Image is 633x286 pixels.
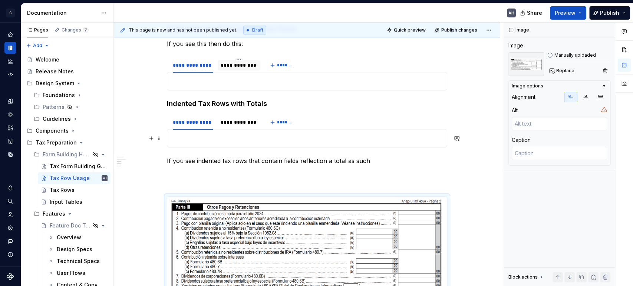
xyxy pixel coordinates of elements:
[50,174,90,182] div: Tax Row Usage
[43,103,65,111] div: Patterns
[4,182,16,194] button: Notifications
[6,9,15,17] div: C
[512,136,531,144] div: Caption
[31,149,111,160] div: Form Building Handbook
[508,42,523,49] div: Image
[512,83,543,89] div: Image options
[167,99,447,108] h4: Indented Tax Rows with Totals
[45,243,111,255] a: Design Specs
[43,115,71,123] div: Guidelines
[24,66,111,77] a: Release Notes
[508,272,544,282] div: Block actions
[36,68,74,75] div: Release Notes
[4,122,16,134] a: Assets
[4,195,16,207] button: Search ⌘K
[4,149,16,160] a: Data sources
[547,52,610,58] div: Manually uploaded
[547,66,578,76] button: Replace
[4,222,16,234] a: Settings
[550,6,586,20] button: Preview
[4,235,16,247] button: Contact support
[38,172,111,184] a: Tax Row UsageAH
[4,209,16,220] a: Invite team
[45,255,111,267] a: Technical Specs
[33,43,42,49] span: Add
[172,77,442,86] section-item: Expected Usage
[57,269,85,277] div: User Flows
[4,109,16,120] a: Components
[38,160,111,172] a: Tax Form Building Guidelines
[36,139,77,146] div: Tax Preparation
[31,113,111,125] div: Guidelines
[38,184,111,196] a: Tax Rows
[7,273,14,280] svg: Supernova Logo
[43,210,65,217] div: Features
[129,27,237,33] span: This page is new and has not been published yet.
[167,39,447,48] p: If you see this then do this:
[24,40,52,51] button: Add
[172,134,442,143] section-item: Expected Usage
[57,257,100,265] div: Technical Specs
[516,6,547,20] button: Share
[31,89,111,101] div: Foundations
[4,95,16,107] a: Design tokens
[512,83,607,89] button: Image options
[24,77,111,89] div: Design System
[31,208,111,220] div: Features
[31,101,111,113] div: Patterns
[4,29,16,40] a: Home
[50,198,82,206] div: Input Tables
[432,25,481,35] button: Publish changes
[38,220,111,232] a: Feature Doc Template
[24,125,111,137] div: Components
[512,107,518,114] div: Alt
[167,156,447,165] p: If you see indented tax rows that contain fields reflection a total as such
[512,93,535,101] div: Alignment
[57,234,81,241] div: Overview
[441,27,477,33] span: Publish changes
[50,222,90,229] div: Feature Doc Template
[555,9,576,17] span: Preview
[27,9,97,17] div: Documentation
[24,54,111,66] a: Welcome
[4,135,16,147] div: Storybook stories
[45,267,111,279] a: User Flows
[62,27,89,33] div: Changes
[385,25,429,35] button: Quick preview
[50,163,106,170] div: Tax Form Building Guidelines
[252,27,263,33] span: Draft
[36,127,69,134] div: Components
[43,151,90,158] div: Form Building Handbook
[508,10,514,16] div: AH
[1,5,19,21] button: C
[36,56,59,63] div: Welcome
[508,52,544,76] img: 88cdd0e9-aaf9-4526-9779-1933f543eccd.png
[57,246,92,253] div: Design Specs
[4,55,16,67] a: Analytics
[45,232,111,243] a: Overview
[556,68,574,74] span: Replace
[394,27,426,33] span: Quick preview
[4,69,16,80] a: Code automation
[83,27,89,33] span: 7
[38,196,111,208] a: Input Tables
[103,174,106,182] div: AH
[27,27,48,33] div: Pages
[50,186,75,194] div: Tax Rows
[4,42,16,54] a: Documentation
[589,6,630,20] button: Publish
[36,80,74,87] div: Design System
